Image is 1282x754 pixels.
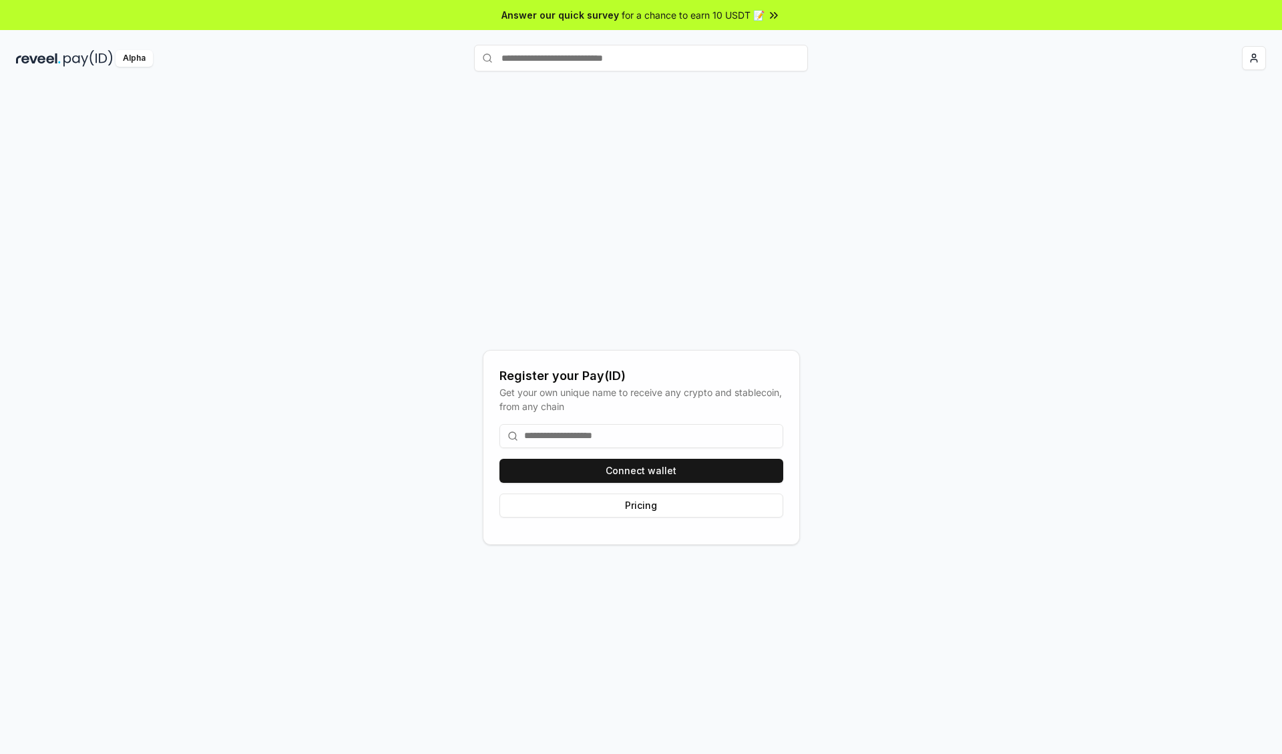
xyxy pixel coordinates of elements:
span: Answer our quick survey [501,8,619,22]
div: Register your Pay(ID) [499,367,783,385]
button: Connect wallet [499,459,783,483]
button: Pricing [499,494,783,518]
img: pay_id [63,50,113,67]
div: Get your own unique name to receive any crypto and stablecoin, from any chain [499,385,783,413]
span: for a chance to earn 10 USDT 📝 [622,8,765,22]
img: reveel_dark [16,50,61,67]
div: Alpha [116,50,153,67]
